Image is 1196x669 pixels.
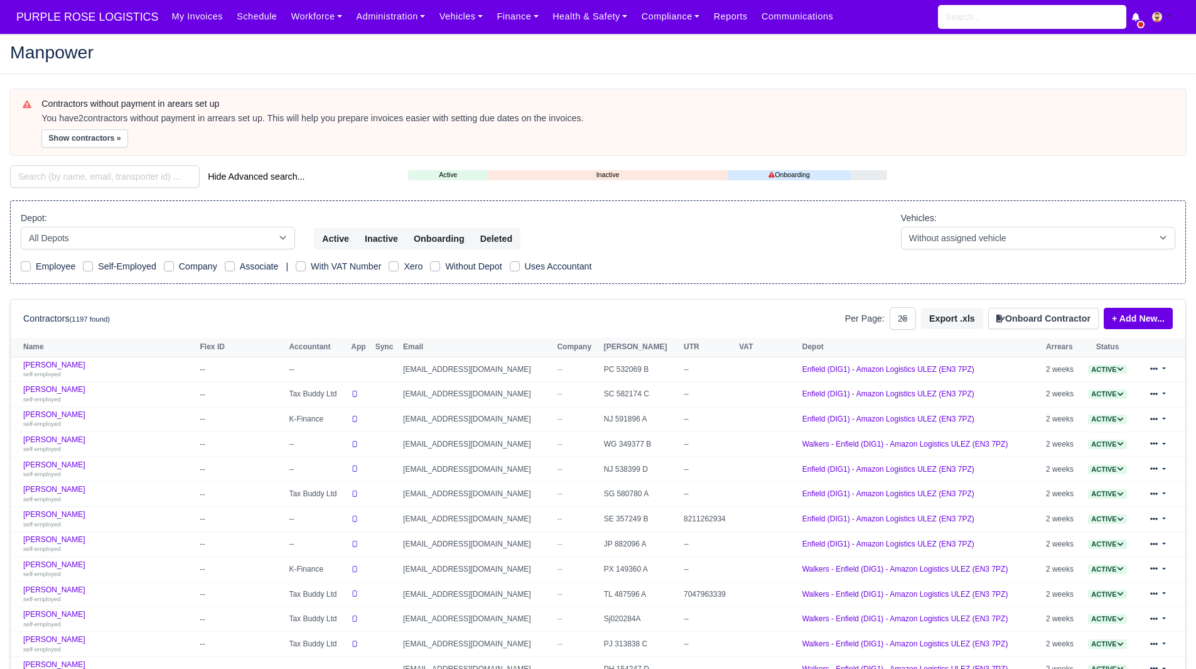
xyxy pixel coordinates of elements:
[1088,415,1126,424] span: Active
[802,540,974,548] a: Enfield (DIG1) - Amazon Logistics ULEZ (EN3 7PZ)
[1088,365,1126,374] span: Active
[23,545,61,552] small: self-employed
[400,407,554,432] td: [EMAIL_ADDRESS][DOMAIN_NAME]
[1043,507,1082,532] td: 2 weeks
[601,357,681,382] td: PC 532069 B
[1088,465,1126,474] a: Active
[400,632,554,657] td: [EMAIL_ADDRESS][DOMAIN_NAME]
[23,635,194,653] a: [PERSON_NAME] self-employed
[23,435,194,454] a: [PERSON_NAME] self-employed
[179,259,217,274] label: Company
[23,460,194,479] a: [PERSON_NAME] self-employed
[601,432,681,457] td: WG 349377 B
[406,228,473,249] button: Onboarding
[41,112,1173,125] div: You have contractors without payment in arrears set up. This will help you prepare invoices easie...
[601,607,681,632] td: Sj020284A
[1043,382,1082,407] td: 2 weeks
[404,259,423,274] label: Xero
[1043,357,1082,382] td: 2 weeks
[1043,407,1082,432] td: 2 weeks
[681,507,736,532] td: 8211262934
[921,308,983,329] button: Export .xls
[1133,609,1196,669] iframe: Chat Widget
[286,557,348,582] td: K-Finance
[601,507,681,532] td: SE 357249 B
[357,228,406,249] button: Inactive
[681,457,736,482] td: --
[23,485,194,503] a: [PERSON_NAME] self-employed
[802,639,1008,648] a: Walkers - Enfield (DIG1) - Amazon Logistics ULEZ (EN3 7PZ)
[23,585,194,604] a: [PERSON_NAME] self-employed
[1043,607,1082,632] td: 2 weeks
[408,170,488,180] a: Active
[1088,614,1126,624] span: Active
[1104,308,1173,329] a: + Add New...
[1088,389,1126,399] span: Active
[1088,590,1126,599] span: Active
[197,382,286,407] td: --
[1043,338,1082,357] th: Arrears
[802,440,1008,449] a: Walkers - Enfield (DIG1) - Amazon Logistics ULEZ (EN3 7PZ)
[557,590,562,599] span: --
[601,482,681,507] td: SG 580780 A
[681,607,736,632] td: --
[78,113,84,123] strong: 2
[23,510,194,528] a: [PERSON_NAME] self-employed
[23,420,61,427] small: self-employed
[10,5,164,30] a: PURPLE ROSE LOGISTICS
[197,432,286,457] td: --
[286,532,348,557] td: --
[1043,432,1082,457] td: 2 weeks
[400,432,554,457] td: [EMAIL_ADDRESS][DOMAIN_NAME]
[286,457,348,482] td: --
[1088,489,1126,499] span: Active
[197,457,286,482] td: --
[554,338,600,357] th: Company
[635,4,707,29] a: Compliance
[197,557,286,582] td: --
[1099,308,1173,329] div: + Add New...
[557,514,562,523] span: --
[1088,465,1126,474] span: Active
[557,440,562,449] span: --
[348,338,372,357] th: App
[1088,514,1126,523] a: Active
[1088,389,1126,398] a: Active
[1088,565,1126,574] a: Active
[601,338,681,357] th: [PERSON_NAME]
[286,407,348,432] td: K-Finance
[681,432,736,457] td: --
[400,507,554,532] td: [EMAIL_ADDRESS][DOMAIN_NAME]
[802,614,1008,623] a: Walkers - Enfield (DIG1) - Amazon Logistics ULEZ (EN3 7PZ)
[70,315,110,323] small: (1197 found)
[286,357,348,382] td: --
[23,445,61,452] small: self-employed
[41,99,1173,109] h6: Contractors without payment in arears set up
[445,259,502,274] label: Without Depot
[601,582,681,607] td: TL 487596 A
[197,507,286,532] td: --
[1088,489,1126,498] a: Active
[557,540,562,548] span: --
[230,4,284,29] a: Schedule
[23,396,61,403] small: self-employed
[23,535,194,553] a: [PERSON_NAME] self-employed
[1088,415,1126,423] a: Active
[472,228,520,249] button: Deleted
[557,614,562,623] span: --
[286,582,348,607] td: Tax Buddy Ltd
[23,621,61,628] small: self-employed
[557,415,562,423] span: --
[23,596,61,602] small: self-employed
[1088,590,1126,599] a: Active
[286,507,348,532] td: --
[490,4,546,29] a: Finance
[286,432,348,457] td: --
[197,582,286,607] td: --
[1043,632,1082,657] td: 2 weeks
[23,560,194,579] a: [PERSON_NAME] self-employed
[400,357,554,382] td: [EMAIL_ADDRESS][DOMAIN_NAME]
[557,565,562,574] span: --
[23,385,194,403] a: [PERSON_NAME] self-employed
[681,632,736,657] td: --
